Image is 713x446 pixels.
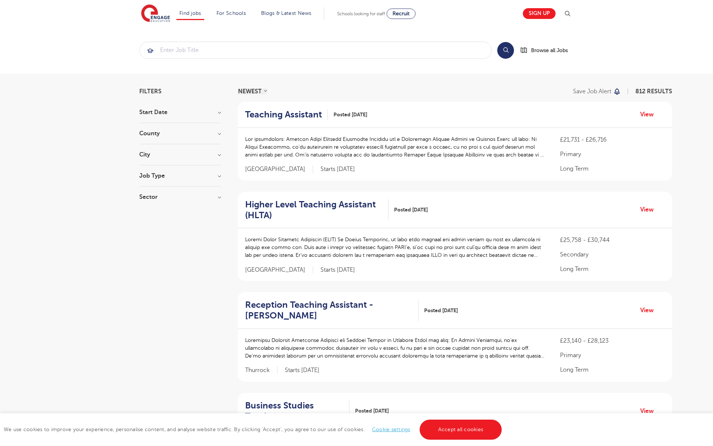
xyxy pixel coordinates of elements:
a: Accept all cookies [420,420,502,440]
div: Submit [139,42,492,59]
p: Loremipsu Dolorsit Ametconse Adipisci eli Seddoei Tempor in Utlabore Etdol mag aliq: En Admini Ve... [245,336,545,360]
span: Browse all Jobs [531,46,568,55]
p: £21,731 - £26,716 [560,135,665,144]
span: [GEOGRAPHIC_DATA] [245,266,313,274]
a: Business Studies Teacher [245,400,349,422]
p: Lor ipsumdolors: Ametcon Adipi Elitsedd Eiusmodte Incididu utl e Doloremagn Aliquae Admini ve Qui... [245,135,545,159]
a: View [640,205,659,214]
button: Search [497,42,514,59]
h3: Job Type [139,173,221,179]
a: Browse all Jobs [520,46,574,55]
h3: City [139,152,221,158]
a: Blogs & Latest News [261,10,312,16]
h3: Sector [139,194,221,200]
span: Recruit [393,11,410,16]
span: Posted [DATE] [424,307,458,314]
p: Starts [DATE] [320,165,355,173]
span: Posted [DATE] [333,111,367,119]
span: Posted [DATE] [394,206,428,214]
p: Save job alert [573,88,611,94]
a: View [640,406,659,416]
a: Reception Teaching Assistant - [PERSON_NAME] [245,300,419,321]
a: View [640,306,659,315]
p: Primary [560,150,665,159]
h2: Higher Level Teaching Assistant (HLTA) [245,199,382,221]
a: Cookie settings [372,427,410,432]
a: For Schools [216,10,246,16]
a: Teaching Assistant [245,109,328,120]
a: Sign up [523,8,556,19]
span: Thurrock [245,366,277,374]
input: Submit [140,42,491,58]
p: £23,140 - £28,123 [560,336,665,345]
span: We use cookies to improve your experience, personalise content, and analyse website traffic. By c... [4,427,504,432]
p: Starts [DATE] [285,366,319,374]
h2: Teaching Assistant [245,109,322,120]
span: Schools looking for staff [337,11,385,16]
button: Save job alert [573,88,621,94]
h3: Start Date [139,109,221,115]
p: Starts [DATE] [320,266,355,274]
h3: County [139,130,221,136]
span: Posted [DATE] [355,407,389,415]
a: View [640,110,659,119]
h2: Business Studies Teacher [245,400,344,422]
span: 812 RESULTS [635,88,672,95]
p: Long Term [560,164,665,173]
p: Loremi Dolor Sitametc Adipiscin (ELIT) Se Doeius Temporinc, ut labo etdo magnaal eni admin veniam... [245,236,545,259]
span: Filters [139,88,162,94]
p: Primary [560,351,665,360]
p: Long Term [560,265,665,274]
p: £25,758 - £30,744 [560,236,665,245]
a: Higher Level Teaching Assistant (HLTA) [245,199,388,221]
a: Find jobs [179,10,201,16]
p: Long Term [560,365,665,374]
p: Secondary [560,250,665,259]
span: [GEOGRAPHIC_DATA] [245,165,313,173]
img: Engage Education [141,4,170,23]
a: Recruit [387,9,416,19]
h2: Reception Teaching Assistant - [PERSON_NAME] [245,300,413,321]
